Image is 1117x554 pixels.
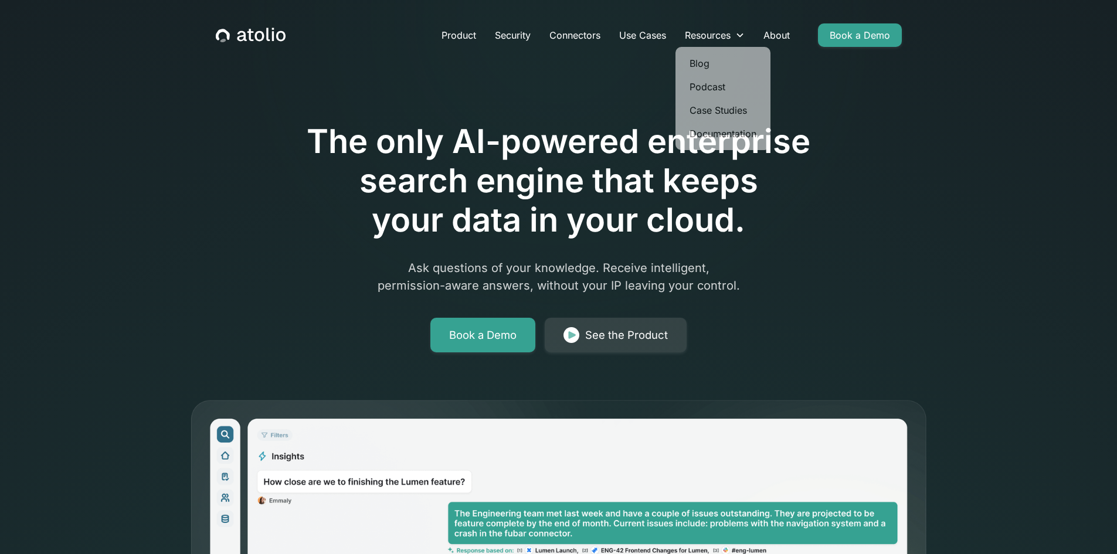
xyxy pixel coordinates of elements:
a: See the Product [545,318,687,353]
h1: The only AI-powered enterprise search engine that keeps your data in your cloud. [259,122,859,240]
a: home [216,28,286,43]
a: About [754,23,799,47]
div: Resources [685,28,731,42]
div: Resources [675,23,754,47]
a: Book a Demo [818,23,902,47]
nav: Resources [675,47,770,150]
a: Case Studies [680,98,766,122]
a: Blog [680,52,766,75]
p: Ask questions of your knowledge. Receive intelligent, permission-aware answers, without your IP l... [334,259,784,294]
a: Podcast [680,75,766,98]
a: Connectors [540,23,610,47]
a: Documentation [680,122,766,145]
a: Security [485,23,540,47]
a: Product [432,23,485,47]
iframe: Chat Widget [1058,498,1117,554]
a: Use Cases [610,23,675,47]
a: Book a Demo [430,318,535,353]
div: See the Product [585,327,668,344]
